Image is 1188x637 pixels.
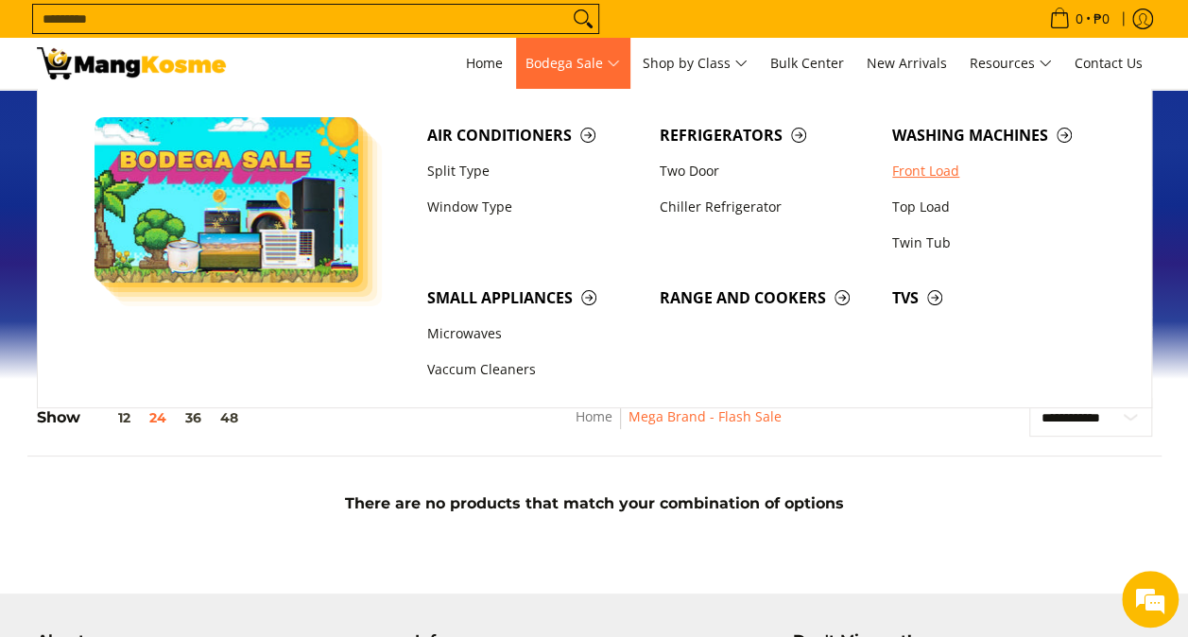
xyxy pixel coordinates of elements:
span: Small Appliances [427,286,641,310]
a: New Arrivals [857,38,956,89]
button: 48 [211,410,248,425]
a: Split Type [418,153,650,189]
a: Window Type [418,189,650,225]
span: New Arrivals [867,54,947,72]
a: Home [576,407,612,425]
a: TVs [883,280,1115,316]
span: ₱0 [1091,12,1112,26]
a: Small Appliances [418,280,650,316]
span: Washing Machines [892,124,1106,147]
span: 0 [1073,12,1086,26]
span: Resources [970,52,1052,76]
a: Home [456,38,512,89]
a: Vaccum Cleaners [418,353,650,388]
button: 12 [80,410,140,425]
button: 24 [140,410,176,425]
a: Refrigerators [650,117,883,153]
a: Bodega Sale [516,38,629,89]
button: 36 [176,410,211,425]
a: Two Door [650,153,883,189]
a: Shop by Class [633,38,757,89]
h5: Show [37,408,248,427]
a: Air Conditioners [418,117,650,153]
h5: There are no products that match your combination of options [27,494,1162,513]
a: Washing Machines [883,117,1115,153]
a: Range and Cookers [650,280,883,316]
button: Search [568,5,598,33]
a: Mega Brand - Flash Sale [628,407,782,425]
span: Range and Cookers [660,286,873,310]
a: Microwaves [418,317,650,353]
a: Top Load [883,189,1115,225]
span: TVs [892,286,1106,310]
span: Bodega Sale [525,52,620,76]
span: Contact Us [1075,54,1143,72]
span: • [1043,9,1115,29]
a: Resources [960,38,1061,89]
span: Bulk Center [770,54,844,72]
span: Shop by Class [643,52,748,76]
a: Front Load [883,153,1115,189]
span: Air Conditioners [427,124,641,147]
a: Contact Us [1065,38,1152,89]
img: MANG KOSME MEGA BRAND FLASH SALE: September 12-15, 2025 l Mang Kosme [37,47,226,79]
img: Bodega Sale [95,117,359,283]
a: Twin Tub [883,225,1115,261]
span: Refrigerators [660,124,873,147]
nav: Main Menu [245,38,1152,89]
nav: Breadcrumbs [443,405,914,448]
a: Bulk Center [761,38,853,89]
a: Chiller Refrigerator [650,189,883,225]
span: Home [466,54,503,72]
